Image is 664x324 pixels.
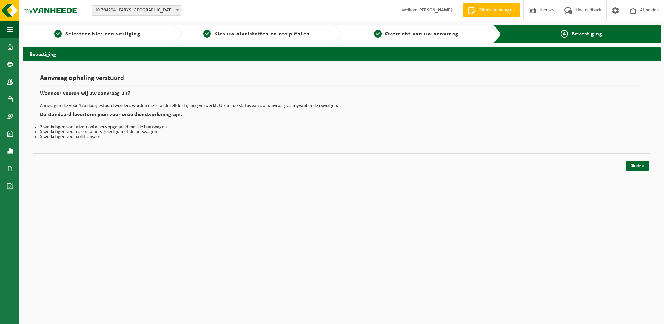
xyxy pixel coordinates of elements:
h2: Bevestiging [23,47,661,60]
li: 5 werkdagen voor rolcontainers geledigd met de perswagen [40,130,643,135]
h1: Aanvraag ophaling verstuurd [40,75,643,86]
h2: De standaard levertermijnen voor onze dienstverlening zijn: [40,112,643,121]
span: Overzicht van uw aanvraag [385,31,458,37]
li: 3 werkdagen voor afzetcontainers opgehaald met de haakwagen [40,125,643,130]
span: 2 [203,30,211,38]
span: Selecteer hier een vestiging [65,31,140,37]
a: 3Overzicht van uw aanvraag [345,30,487,38]
span: 1 [54,30,62,38]
span: 4 [561,30,568,38]
a: Sluiten [626,161,649,171]
li: 5 werkdagen voor collitransport [40,135,643,139]
span: 10-794294 - FARYS-BRUGGE - BRUGGE [92,6,181,15]
p: Aanvragen die voor 17u doorgestuurd worden, worden meestal dezelfde dag nog verwerkt. U kunt de s... [40,104,643,108]
span: Bevestiging [572,31,603,37]
span: 3 [374,30,382,38]
span: 10-794294 - FARYS-BRUGGE - BRUGGE [92,5,181,16]
strong: [PERSON_NAME] [417,8,452,13]
a: 2Kies uw afvalstoffen en recipiënten [185,30,327,38]
a: Offerte aanvragen [463,3,520,17]
h2: Wanneer voeren wij uw aanvraag uit? [40,91,643,100]
span: Offerte aanvragen [477,7,516,14]
a: 1Selecteer hier een vestiging [26,30,168,38]
span: Kies uw afvalstoffen en recipiënten [214,31,310,37]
